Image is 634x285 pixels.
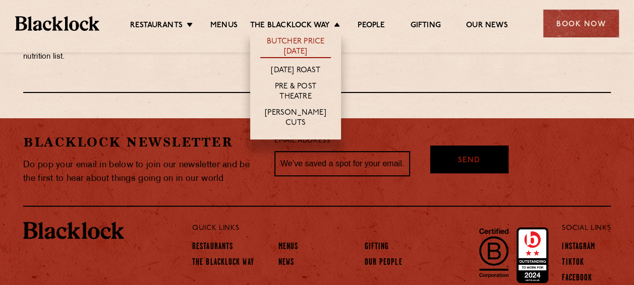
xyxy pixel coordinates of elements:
[260,82,331,103] a: Pre & Post Theatre
[562,242,595,253] a: Instagram
[15,16,99,30] img: BL_Textured_Logo-footer-cropped.svg
[543,10,619,37] div: Book Now
[516,227,548,283] img: Accred_2023_2star.png
[278,242,299,253] a: Menus
[210,21,238,32] a: Menus
[260,108,331,129] a: [PERSON_NAME] Cuts
[271,66,320,77] a: [DATE] Roast
[278,258,294,269] a: News
[458,155,480,167] span: Send
[23,222,124,239] img: BL_Textured_Logo-footer-cropped.svg
[250,21,330,32] a: The Blacklock Way
[562,273,592,284] a: Facebook
[562,222,611,235] p: Social Links
[473,222,514,283] img: B-Corp-Logo-Black-RGB.svg
[260,37,331,58] a: Butcher Price [DATE]
[364,242,389,253] a: Gifting
[130,21,183,32] a: Restaurants
[562,258,584,269] a: TikTok
[192,242,233,253] a: Restaurants
[274,151,410,176] input: We’ve saved a spot for your email...
[358,21,385,32] a: People
[23,133,259,151] h2: Blacklock Newsletter
[192,222,529,235] p: Quick Links
[364,258,402,269] a: Our People
[466,21,508,32] a: Our News
[192,258,254,269] a: The Blacklock Way
[274,135,330,147] label: Email Address
[410,21,440,32] a: Gifting
[23,158,259,185] p: Do pop your email in below to join our newsletter and be the first to hear about things going on ...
